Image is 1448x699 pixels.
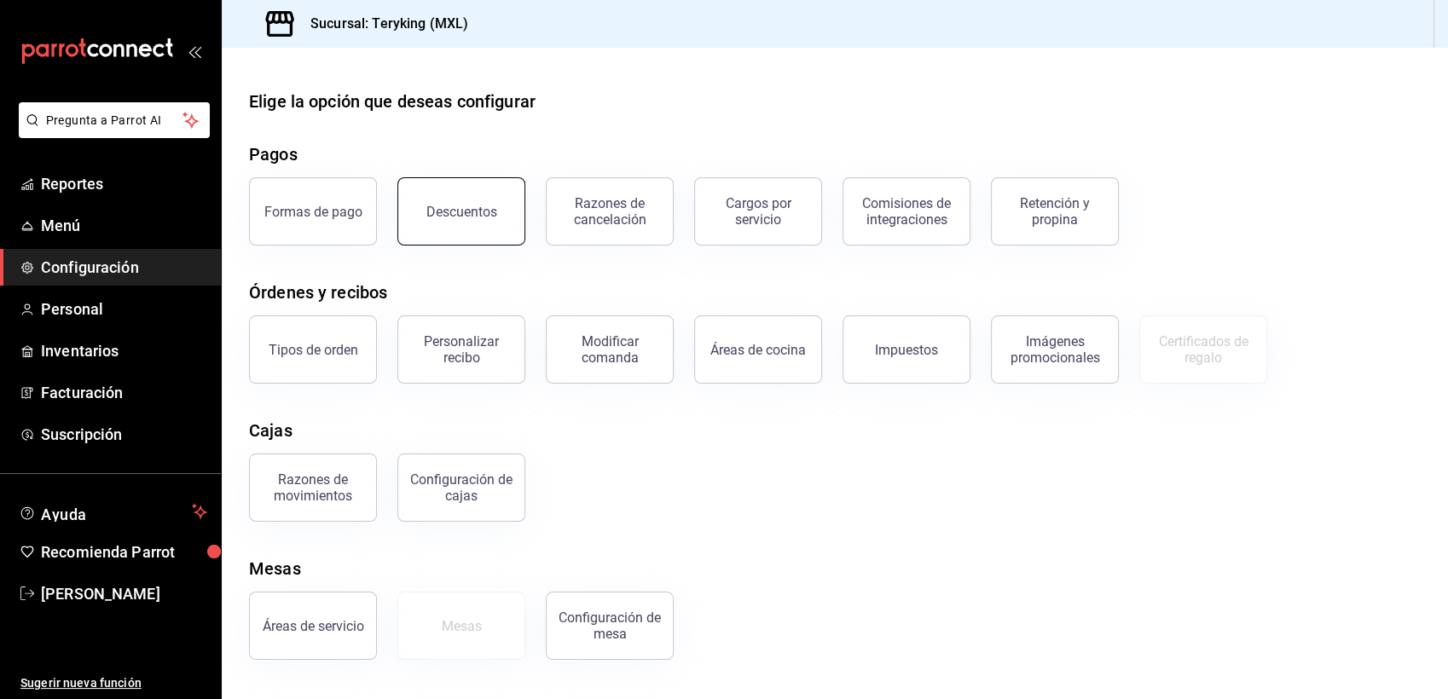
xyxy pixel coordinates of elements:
[249,418,292,443] div: Cajas
[408,333,514,366] div: Personalizar recibo
[1150,333,1256,366] div: Certificados de regalo
[264,204,362,220] div: Formas de pago
[397,177,525,246] button: Descuentos
[249,315,377,384] button: Tipos de orden
[397,592,525,660] button: Mesas
[426,204,497,220] div: Descuentos
[249,142,298,167] div: Pagos
[46,112,183,130] span: Pregunta a Parrot AI
[710,342,806,358] div: Áreas de cocina
[397,453,525,522] button: Configuración de cajas
[854,195,959,228] div: Comisiones de integraciones
[694,177,822,246] button: Cargos por servicio
[41,423,207,446] span: Suscripción
[442,618,482,634] div: Mesas
[843,315,970,384] button: Impuestos
[41,256,207,279] span: Configuración
[41,582,207,605] span: [PERSON_NAME]
[263,618,364,634] div: Áreas de servicio
[557,609,663,642] div: Configuración de mesa
[705,195,811,228] div: Cargos por servicio
[875,342,938,358] div: Impuestos
[546,177,674,246] button: Razones de cancelación
[991,315,1119,384] button: Imágenes promocionales
[694,315,822,384] button: Áreas de cocina
[397,315,525,384] button: Personalizar recibo
[546,315,674,384] button: Modificar comanda
[249,280,387,305] div: Órdenes y recibos
[269,342,358,358] div: Tipos de orden
[188,44,201,58] button: open_drawer_menu
[1002,195,1108,228] div: Retención y propina
[546,592,674,660] button: Configuración de mesa
[19,102,210,138] button: Pregunta a Parrot AI
[260,471,366,504] div: Razones de movimientos
[1002,333,1108,366] div: Imágenes promocionales
[1139,315,1267,384] button: Certificados de regalo
[41,298,207,321] span: Personal
[557,195,663,228] div: Razones de cancelación
[297,14,468,34] h3: Sucursal: Teryking (MXL)
[41,540,207,563] span: Recomienda Parrot
[408,471,514,504] div: Configuración de cajas
[41,501,185,522] span: Ayuda
[249,592,377,660] button: Áreas de servicio
[249,89,536,114] div: Elige la opción que deseas configurar
[12,124,210,142] a: Pregunta a Parrot AI
[41,172,207,195] span: Reportes
[557,333,663,366] div: Modificar comanda
[991,177,1119,246] button: Retención y propina
[249,453,377,522] button: Razones de movimientos
[20,674,207,692] span: Sugerir nueva función
[41,339,207,362] span: Inventarios
[41,381,207,404] span: Facturación
[41,214,207,237] span: Menú
[249,177,377,246] button: Formas de pago
[843,177,970,246] button: Comisiones de integraciones
[249,556,301,581] div: Mesas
